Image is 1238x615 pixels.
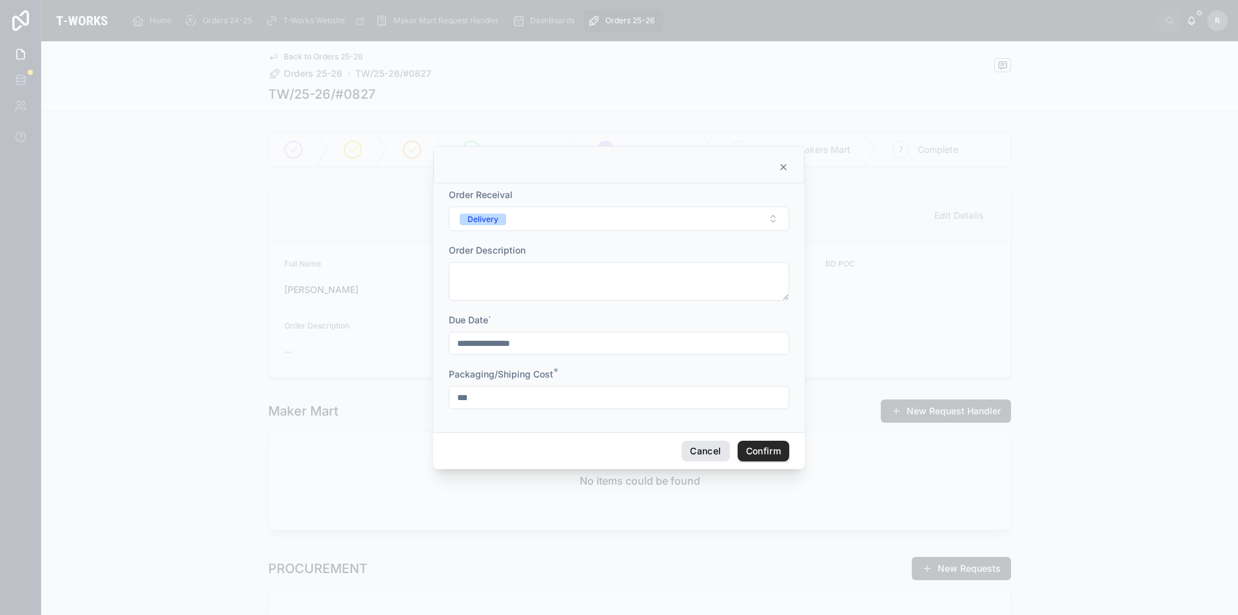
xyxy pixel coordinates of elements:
[449,314,491,325] span: Due Date`
[682,441,729,461] button: Cancel
[449,189,513,200] span: Order Receival
[449,245,526,256] span: Order Description
[449,368,553,379] span: Packaging/Shiping Cost
[467,214,498,225] div: Delivery
[738,441,789,461] button: Confirm
[449,207,789,231] button: Select Button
